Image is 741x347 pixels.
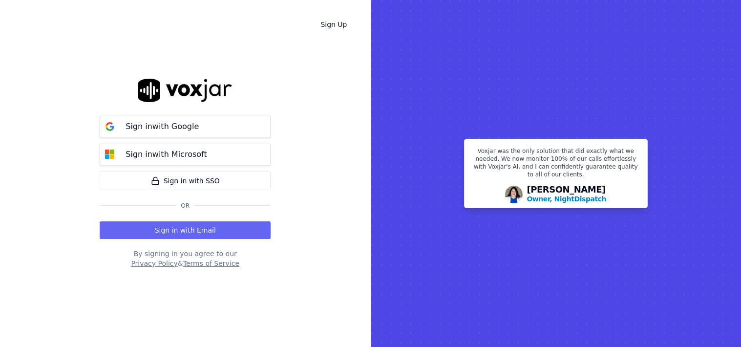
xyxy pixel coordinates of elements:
button: Sign inwith Microsoft [100,144,271,166]
a: Sign in with SSO [100,172,271,190]
button: Privacy Policy [131,259,177,268]
p: Voxjar was the only solution that did exactly what we needed. We now monitor 100% of our calls ef... [470,147,641,182]
img: microsoft Sign in button [100,145,120,164]
span: Or [177,202,193,210]
div: By signing in you agree to our & [100,249,271,268]
a: Sign Up [313,16,355,33]
p: Sign in with Google [126,121,199,132]
button: Sign inwith Google [100,116,271,138]
p: Sign in with Microsoft [126,149,207,160]
img: Avatar [505,186,523,203]
p: Owner, NightDispatch [527,194,606,204]
button: Terms of Service [183,259,239,268]
div: [PERSON_NAME] [527,185,606,204]
img: google Sign in button [100,117,120,136]
button: Sign in with Email [100,221,271,239]
img: logo [138,79,232,102]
